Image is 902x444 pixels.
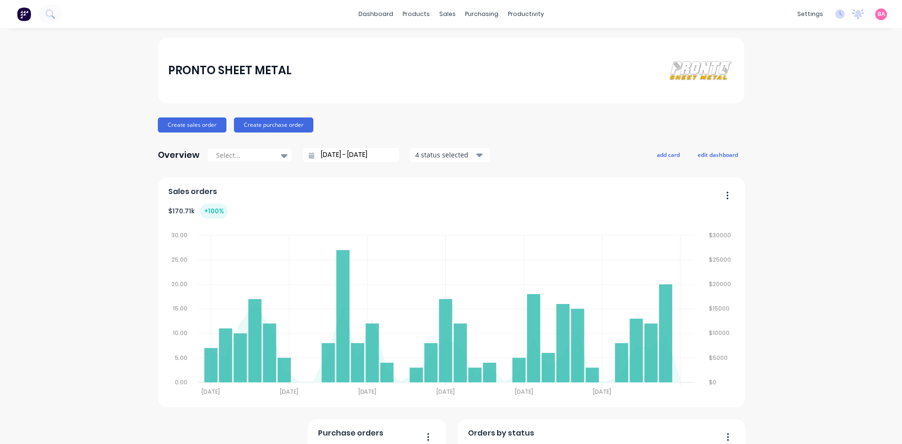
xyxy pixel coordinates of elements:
tspan: $15000 [709,304,730,312]
tspan: [DATE] [593,388,612,396]
tspan: 15.00 [173,304,187,312]
tspan: [DATE] [280,388,298,396]
tspan: 25.00 [171,256,187,264]
img: Factory [17,7,31,21]
div: $ 170.71k [168,203,228,219]
div: products [398,7,435,21]
div: settings [793,7,828,21]
div: PRONTO SHEET METAL [168,61,292,80]
div: 4 status selected [415,150,474,160]
tspan: $0 [709,378,717,386]
tspan: [DATE] [515,388,533,396]
div: productivity [503,7,549,21]
tspan: 5.00 [175,354,187,362]
span: Sales orders [168,186,217,197]
tspan: $10000 [709,329,730,337]
tspan: 10.00 [173,329,187,337]
tspan: [DATE] [358,388,377,396]
tspan: $5000 [709,354,728,362]
button: add card [651,148,686,161]
tspan: [DATE] [436,388,455,396]
tspan: $20000 [709,280,731,288]
tspan: 20.00 [171,280,187,288]
span: Orders by status [468,428,534,439]
div: purchasing [460,7,503,21]
span: Purchase orders [318,428,383,439]
button: edit dashboard [692,148,744,161]
tspan: 0.00 [175,378,187,386]
span: BA [878,10,885,18]
div: + 100 % [200,203,228,219]
img: PRONTO SHEET METAL [668,60,734,81]
button: 4 status selected [410,148,490,162]
div: sales [435,7,460,21]
tspan: $25000 [709,256,731,264]
tspan: $30000 [709,231,731,239]
tspan: 30.00 [171,231,187,239]
a: dashboard [354,7,398,21]
button: Create purchase order [234,117,313,132]
button: Create sales order [158,117,226,132]
div: Overview [158,146,200,164]
tspan: [DATE] [202,388,220,396]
